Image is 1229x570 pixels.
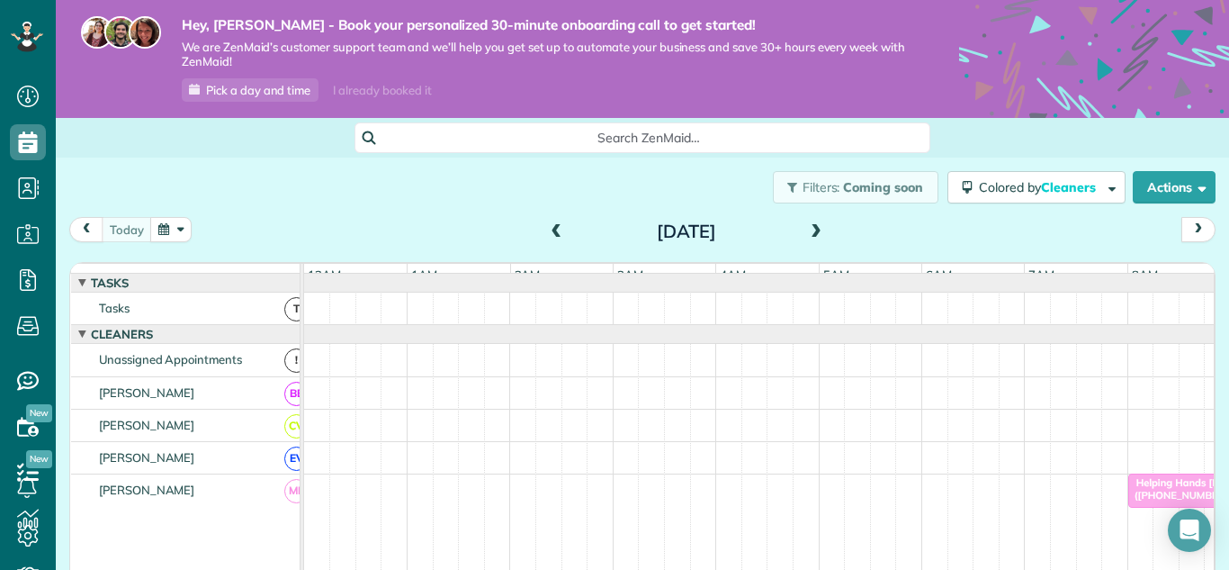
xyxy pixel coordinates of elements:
span: Tasks [95,301,133,315]
span: We are ZenMaid’s customer support team and we’ll help you get set up to automate your business an... [182,40,905,70]
button: next [1181,217,1216,241]
div: Open Intercom Messenger [1168,509,1211,552]
button: Colored byCleaners [947,171,1126,204]
span: ML [284,479,309,503]
span: [PERSON_NAME] [95,385,199,400]
img: michelle-19f622bdf1676172e81f8f8fba1fb50e276960ebfe0243fe18214015130c80e4.jpg [129,16,161,49]
img: jorge-587dff0eeaa6aab1f244e6dc62b8924c3b6ad411094392a53c71c6c4a576187d.jpg [104,16,137,49]
span: T [284,297,309,321]
a: Pick a day and time [182,78,318,102]
h2: [DATE] [574,222,799,241]
span: [PERSON_NAME] [95,418,199,432]
span: Colored by [979,179,1102,195]
span: Cleaners [87,327,157,341]
strong: Hey, [PERSON_NAME] - Book your personalized 30-minute onboarding call to get started! [182,16,905,34]
span: Cleaners [1041,179,1099,195]
span: Tasks [87,276,132,290]
button: Actions [1133,171,1216,204]
span: 5am [820,267,853,282]
span: Unassigned Appointments [95,352,246,366]
span: Pick a day and time [206,83,310,97]
span: [PERSON_NAME] [95,450,199,465]
span: BB [284,382,309,406]
span: Coming soon [843,179,924,195]
span: CV [284,414,309,439]
span: 7am [1025,267,1058,282]
span: 2am [511,267,544,282]
span: 3am [614,267,647,282]
span: Filters: [803,179,840,195]
span: ! [284,348,309,373]
span: 6am [922,267,955,282]
span: New [26,404,52,422]
span: New [26,450,52,468]
span: 1am [408,267,441,282]
span: 8am [1128,267,1162,282]
button: today [102,217,152,241]
div: I already booked it [322,79,442,102]
button: prev [69,217,103,241]
span: 4am [716,267,749,282]
span: [PERSON_NAME] [95,483,199,497]
span: 12am [304,267,345,282]
img: maria-72a9807cf96188c08ef61303f053569d2e2a8a1cde33d635c8a3ac13582a053d.jpg [81,16,113,49]
span: EV [284,447,309,471]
